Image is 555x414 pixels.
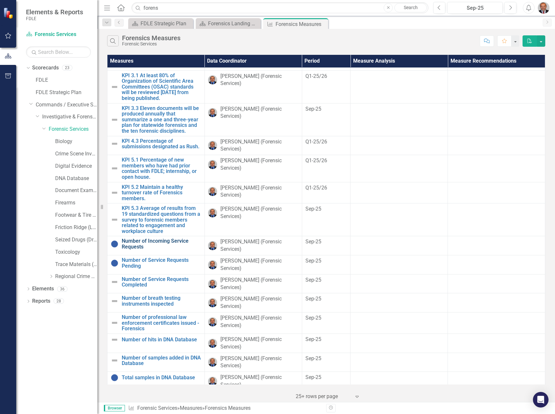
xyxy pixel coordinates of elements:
[36,101,97,109] a: Commands / Executive Support Branch
[111,259,118,267] img: Informational Data
[305,295,347,303] div: Sep-25
[208,339,217,348] img: Chris Hendry
[111,216,118,224] img: Not Defined
[208,108,217,117] img: Chris Hendry
[111,116,118,124] img: Not Defined
[305,138,347,146] div: Q1-25/26
[305,336,347,343] div: Sep-25
[128,405,321,412] div: » »
[122,138,201,150] a: KPI 4.3 Percentage of submissions designated as Rush.
[55,273,97,280] a: Regional Crime Labs
[55,236,97,244] a: Seized Drugs (Drug Chemistry)
[32,285,54,293] a: Elements
[208,260,217,269] img: Chris Hendry
[111,374,118,382] img: Informational Data
[220,105,299,120] div: [PERSON_NAME] (Forensic Services)
[208,75,217,84] img: Chris Hendry
[305,374,347,381] div: Sep-25
[122,45,201,68] a: KP1 2.3 Total number of DNA hits resulting from Rapid DNA Arrestee specimens enrolled in the DNA ...
[122,257,201,269] a: Number of Service Requests Pending
[122,42,180,46] div: Forensic Services
[305,157,347,164] div: Q1-25/26
[55,261,97,268] a: Trace Materials (Trace Evidence)
[305,257,347,265] div: Sep-25
[111,278,118,286] img: Not Defined
[55,150,97,158] a: Crime Scene Investigation
[276,20,327,28] div: Forensics Measures
[122,355,201,366] a: Number of samples added in DNA Database
[62,65,72,71] div: 23
[122,105,201,134] a: KPI 3.3 Eleven documents will be produced annually that summarize a one and three-year plan for s...
[208,317,217,326] img: Chris Hendry
[208,358,217,367] img: Chris Hendry
[305,355,347,362] div: Sep-25
[57,286,68,292] div: 36
[32,298,50,305] a: Reports
[122,295,201,307] a: Number of breath testing instruments inspected
[42,113,97,121] a: Investigative & Forensic Services Command
[111,336,118,344] img: Not Defined
[55,138,97,145] a: Biology
[208,160,217,169] img: Chris Hendry
[450,4,500,12] div: Sep-25
[305,184,347,192] div: Q1-25/26
[122,276,201,288] a: Number of Service Requests Completed
[220,138,299,153] div: [PERSON_NAME] (Forensic Services)
[141,19,191,28] div: FDLE Strategic Plan
[122,184,201,201] a: KPI 5.2 Maintain a healthy turnover rate of Forensics members.
[180,405,202,411] a: Measures
[26,31,91,38] a: Forensic Services
[220,314,299,329] div: [PERSON_NAME] (Forensic Services)
[111,319,118,327] img: Not Defined
[26,46,91,58] input: Search Below...
[208,19,259,28] div: Forensics Landing Page
[305,276,347,284] div: Sep-25
[111,83,118,91] img: Not Defined
[538,2,549,14] button: Chris Carney
[208,141,217,150] img: Chris Hendry
[137,405,177,411] a: Forensic Services
[122,34,180,42] div: Forensics Measures
[220,295,299,310] div: [PERSON_NAME] (Forensic Services)
[111,189,118,197] img: Not Defined
[122,314,201,332] a: Number of professional law enforcement certificates issued - Forensics
[111,357,118,364] img: Not Defined
[55,199,97,207] a: Firearms
[205,405,251,411] div: Forensics Measures
[208,377,217,386] img: Chris Hendry
[55,163,97,170] a: Digital Evidence
[122,375,201,381] a: Total samples in DNA Database
[3,7,15,18] img: ClearPoint Strategy
[130,19,191,28] a: FDLE Strategic Plan
[36,89,97,96] a: FDLE Strategic Plan
[305,73,347,80] div: Q1-25/26
[220,257,299,272] div: [PERSON_NAME] (Forensic Services)
[111,164,118,172] img: Not Defined
[55,224,97,231] a: Friction Ridge (Latent Prints)
[305,238,347,246] div: Sep-25
[220,374,299,389] div: [PERSON_NAME] (Forensic Services)
[220,238,299,253] div: [PERSON_NAME] (Forensic Services)
[220,157,299,172] div: [PERSON_NAME] (Forensic Services)
[122,73,201,101] a: KPI 3.1 At least 80% of Organization of Scientific Area Committees (OSAC) standards will be revie...
[220,205,299,220] div: [PERSON_NAME] (Forensic Services)
[305,205,347,213] div: Sep-25
[447,2,503,14] button: Sep-25
[394,3,427,12] a: Search
[305,105,347,113] div: Sep-25
[55,175,97,182] a: DNA Database
[111,240,118,248] img: Informational Data
[54,298,64,304] div: 28
[208,279,217,288] img: Chris Hendry
[208,208,217,217] img: Chris Hendry
[55,212,97,219] a: Footwear & Tire (Impression Evidence)
[122,205,201,234] a: KPI 5.3 Average of results from 19 standardized questions from a survey to forensic members relat...
[26,16,83,21] small: FDLE
[122,337,201,343] a: Number of hits in DNA Database
[55,187,97,194] a: Document Examination (Questioned Documents)
[220,276,299,291] div: [PERSON_NAME] (Forensic Services)
[55,249,97,256] a: Toxicology
[36,77,97,84] a: FDLE
[220,336,299,351] div: [PERSON_NAME] (Forensic Services)
[32,64,59,72] a: Scorecards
